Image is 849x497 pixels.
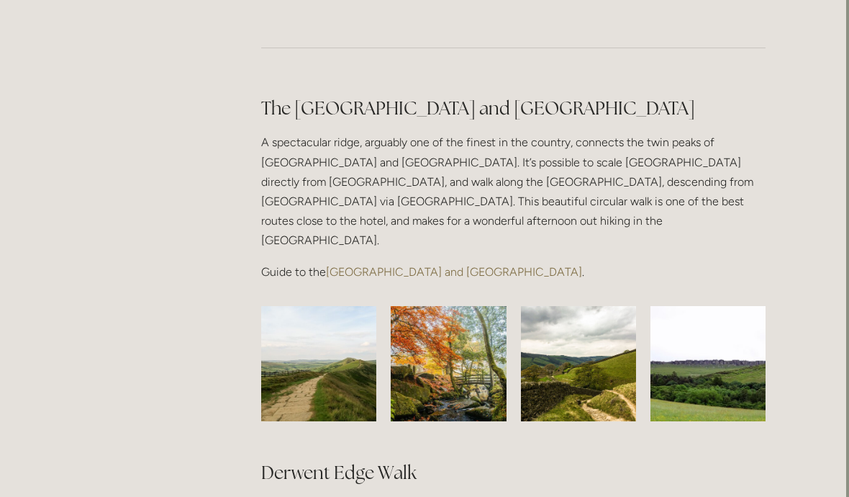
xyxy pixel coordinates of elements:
p: A spectacular ridge, arguably one of the finest in the country, connects the twin peaks of [GEOGR... [261,133,766,250]
img: Forest in the Peak District, Losehill House Hotel &amp; Spa [372,306,525,421]
img: Peak District Path, Losehill House Hotel &amp; Spa [242,306,395,421]
a: [GEOGRAPHIC_DATA] and [GEOGRAPHIC_DATA] [326,265,582,279]
h2: Derwent Edge Walk [261,460,766,485]
img: Picture of Peak district view, View from a hike in the Peak District, Losehill House Hotel &amp; Spa [622,306,794,421]
img: View from a hike in the Peak District, Losehill House Hotel &amp; Spa [501,306,655,421]
h2: The [GEOGRAPHIC_DATA] and [GEOGRAPHIC_DATA] [261,96,766,121]
p: Guide to the . [261,262,766,282]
